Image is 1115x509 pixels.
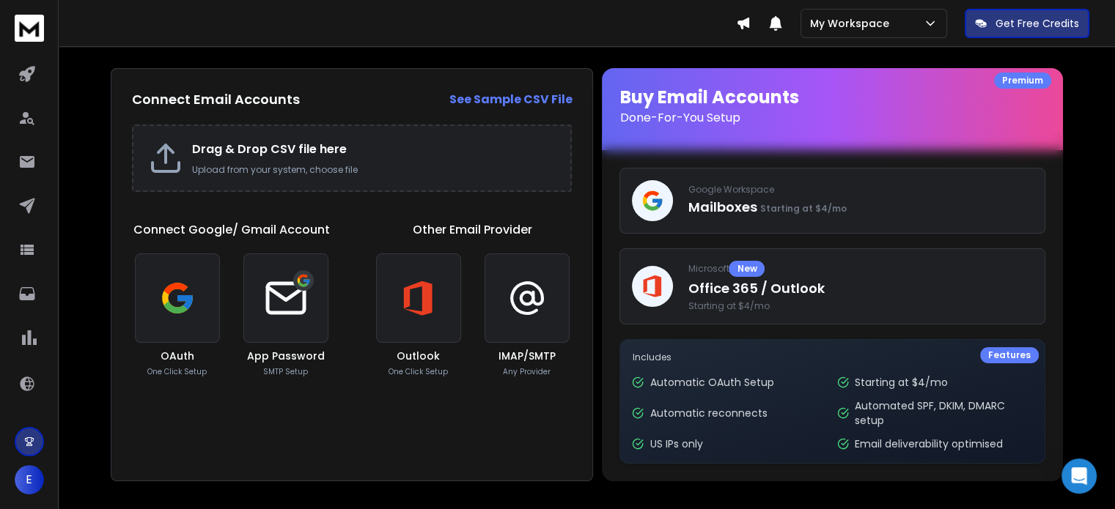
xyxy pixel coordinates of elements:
[996,16,1079,31] p: Get Free Credits
[15,465,44,494] button: E
[688,184,1033,196] p: Google Workspace
[965,9,1089,38] button: Get Free Credits
[688,261,1033,277] p: Microsoft
[980,347,1039,363] div: Features
[650,406,767,420] p: Automatic reconnects
[1061,458,1097,494] div: Open Intercom Messenger
[619,86,1045,127] h1: Buy Email Accounts
[449,91,572,108] a: See Sample CSV File
[619,109,1045,127] p: Done-For-You Setup
[855,375,948,390] p: Starting at $4/mo
[389,366,448,377] p: One Click Setup
[855,436,1003,451] p: Email deliverability optimised
[161,349,194,363] h3: OAuth
[650,375,773,390] p: Automatic OAuth Setup
[688,300,1033,312] span: Starting at $4/mo
[810,16,895,31] p: My Workspace
[688,197,1033,218] p: Mailboxes
[132,89,300,110] h2: Connect Email Accounts
[632,352,1033,363] p: Includes
[994,73,1051,89] div: Premium
[650,436,702,451] p: US IPs only
[192,141,556,158] h2: Drag & Drop CSV file here
[855,398,1033,428] p: Automated SPF, DKIM, DMARC setup
[147,366,207,377] p: One Click Setup
[192,164,556,176] p: Upload from your system, choose file
[413,221,532,239] h1: Other Email Provider
[397,349,440,363] h3: Outlook
[503,366,551,377] p: Any Provider
[263,366,308,377] p: SMTP Setup
[688,278,1033,299] p: Office 365 / Outlook
[133,221,330,239] h1: Connect Google/ Gmail Account
[247,349,325,363] h3: App Password
[15,15,44,42] img: logo
[759,202,846,215] span: Starting at $4/mo
[498,349,556,363] h3: IMAP/SMTP
[729,261,765,277] div: New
